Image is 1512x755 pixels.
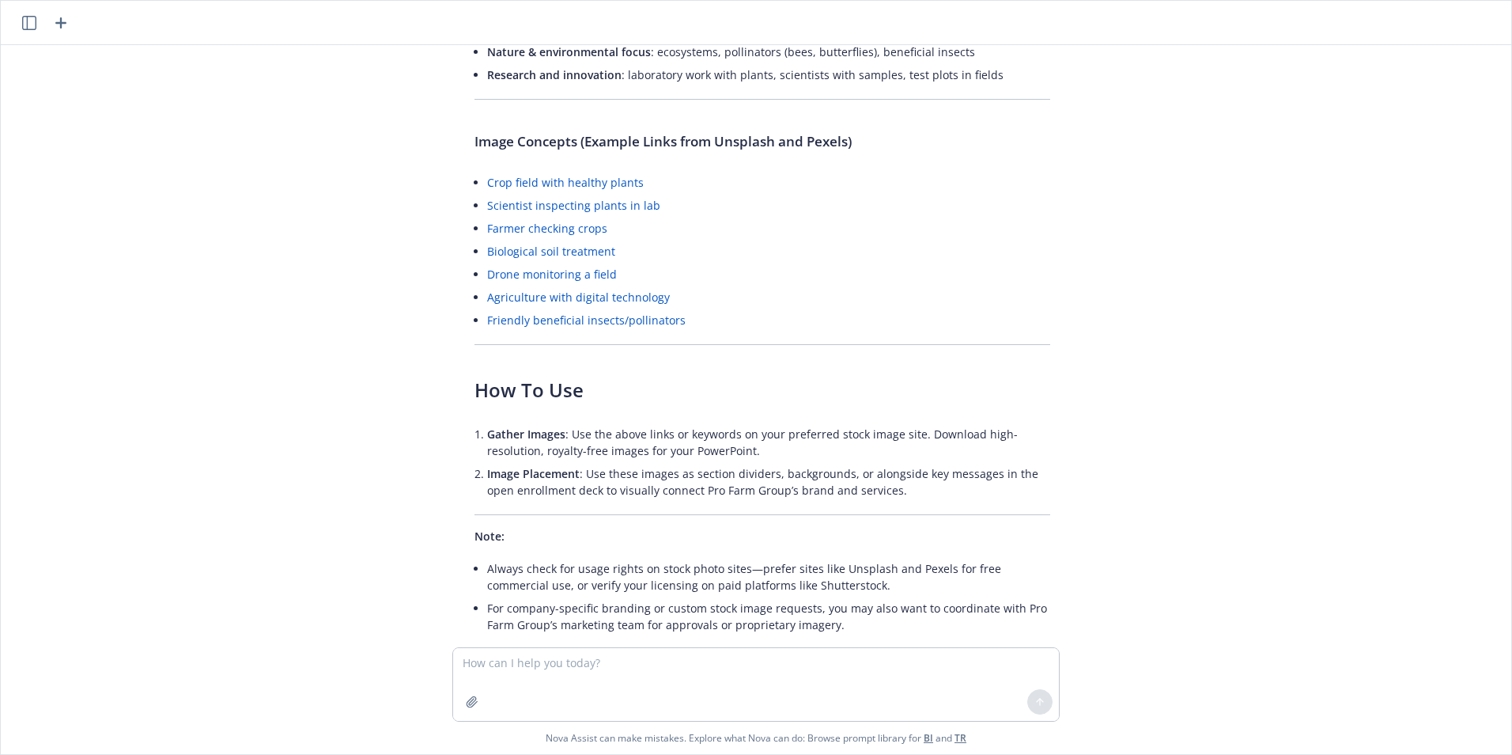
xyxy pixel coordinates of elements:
span: Nova Assist can make mistakes. Explore what Nova can do: Browse prompt library for and [546,722,966,754]
span: Image Placement [487,466,580,481]
a: Friendly beneficial insects/pollinators [487,313,686,328]
a: Farmer checking crops [487,221,607,236]
a: Agriculture with digital technology [487,290,670,305]
span: Note: [474,529,505,544]
a: TR [954,731,966,745]
li: Always check for usage rights on stock photo sites—prefer sites like Unsplash and Pexels for free... [487,557,1050,597]
a: Scientist inspecting plants in lab [487,198,660,213]
li: : Use the above links or keywords on your preferred stock image site. Download high-resolution, r... [487,423,1050,462]
span: Nature & environmental focus [487,44,651,59]
li: : Use these images as section dividers, backgrounds, or alongside key messages in the open enroll... [487,462,1050,502]
h4: Image Concepts (Example Links from Unsplash and Pexels) [474,131,1050,152]
a: Drone monitoring a field [487,267,617,282]
span: Gather Images [487,427,565,442]
a: Biological soil treatment [487,244,615,259]
a: Crop field with healthy plants [487,175,644,190]
li: : laboratory work with plants, scientists with samples, test plots in fields [487,63,1050,86]
h3: How To Use [474,377,1050,404]
li: For company-specific branding or custom stock image requests, you may also want to coordinate wit... [487,597,1050,636]
li: : ecosystems, pollinators (bees, butterflies), beneficial insects [487,40,1050,63]
a: BI [924,731,933,745]
span: Research and innovation [487,67,622,82]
